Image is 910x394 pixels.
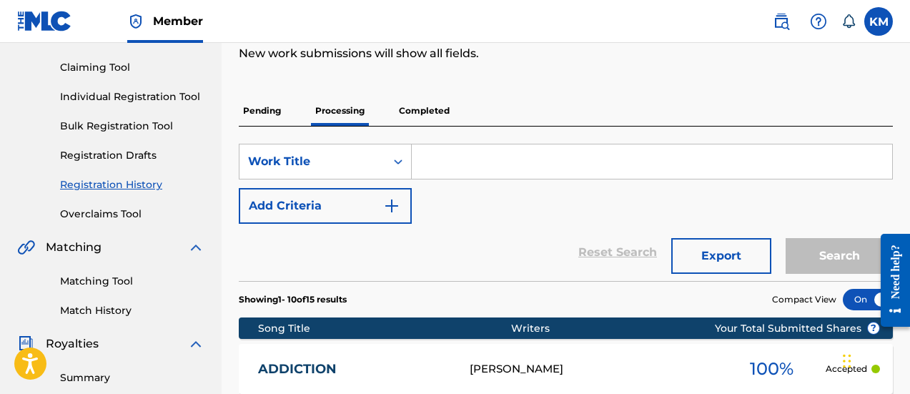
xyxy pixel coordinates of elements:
p: Pending [239,96,285,126]
a: ADDICTION [258,361,450,378]
a: Registration Drafts [60,148,204,163]
a: Bulk Registration Tool [60,119,204,134]
a: Individual Registration Tool [60,89,204,104]
span: Matching [46,239,102,256]
img: expand [187,335,204,353]
span: Your Total Submitted Shares [715,321,880,336]
form: Search Form [239,144,893,281]
div: Drag [843,340,851,383]
img: search [773,13,790,30]
a: Matching Tool [60,274,204,289]
img: expand [187,239,204,256]
div: User Menu [864,7,893,36]
a: Summary [60,370,204,385]
iframe: Resource Center [870,222,910,338]
div: Writers [511,321,760,336]
img: help [810,13,827,30]
a: Public Search [767,7,796,36]
p: Accepted [826,363,867,375]
span: Royalties [46,335,99,353]
img: Top Rightsholder [127,13,144,30]
button: Add Criteria [239,188,412,224]
img: Royalties [17,335,34,353]
iframe: Chat Widget [839,325,910,394]
button: Export [671,238,771,274]
a: Registration History [60,177,204,192]
span: 100 % [750,356,793,382]
p: Processing [311,96,369,126]
img: MLC Logo [17,11,72,31]
p: Showing 1 - 10 of 15 results [239,293,347,306]
p: Updated information on an existing work will only show in the corresponding fields. New work subm... [239,28,743,62]
div: Help [804,7,833,36]
span: Member [153,13,203,29]
a: Match History [60,303,204,318]
img: 9d2ae6d4665cec9f34b9.svg [383,197,400,215]
div: [PERSON_NAME] [470,361,718,378]
a: Claiming Tool [60,60,204,75]
div: Song Title [258,321,511,336]
img: Matching [17,239,35,256]
p: Completed [395,96,454,126]
a: Overclaims Tool [60,207,204,222]
div: Work Title [248,153,377,170]
div: Notifications [841,14,856,29]
span: Compact View [772,293,836,306]
span: ? [868,322,879,334]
